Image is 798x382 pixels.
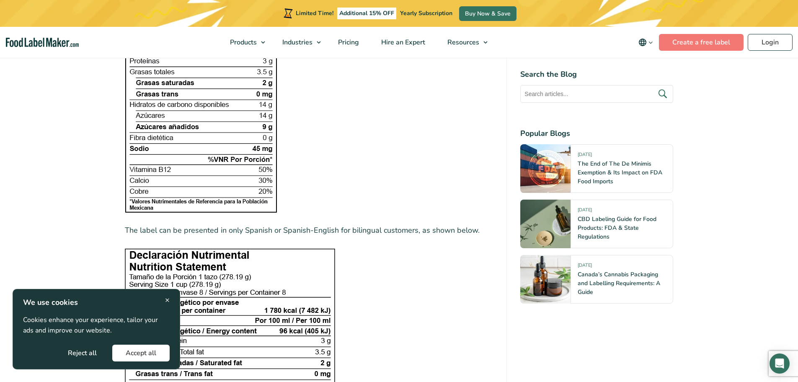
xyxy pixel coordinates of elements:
span: Limited Time! [296,9,333,17]
button: Accept all [112,345,170,361]
strong: We use cookies [23,297,78,307]
p: The label can be presented in only Spanish or Spanish-English for bilingual customers, as shown b... [125,224,493,236]
button: Reject all [54,345,110,361]
span: Additional 15% OFF [337,8,396,19]
span: Resources [445,38,480,47]
div: Open Intercom Messenger [770,353,790,374]
span: Pricing [336,38,360,47]
span: × [165,294,170,306]
a: Products [219,27,269,58]
a: Resources [436,27,492,58]
a: CBD Labeling Guide for Food Products: FDA & State Regulations [578,215,656,241]
span: Products [227,38,258,47]
a: Hire an Expert [370,27,434,58]
span: Hire an Expert [379,38,426,47]
a: Pricing [327,27,368,58]
a: Canada’s Cannabis Packaging and Labelling Requirements: A Guide [578,270,660,296]
h4: Popular Blogs [520,128,673,139]
a: Login [748,34,793,51]
span: Industries [280,38,313,47]
a: Buy Now & Save [459,6,517,21]
a: Create a free label [659,34,744,51]
span: [DATE] [578,151,592,161]
span: Yearly Subscription [400,9,452,17]
a: Industries [271,27,325,58]
a: The End of The De Minimis Exemption & Its Impact on FDA Food Imports [578,160,662,185]
h4: Search the Blog [520,69,673,80]
input: Search articles... [520,85,673,103]
span: [DATE] [578,262,592,272]
p: Cookies enhance your experience, tailor your ads and improve our website. [23,315,170,336]
span: [DATE] [578,207,592,216]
